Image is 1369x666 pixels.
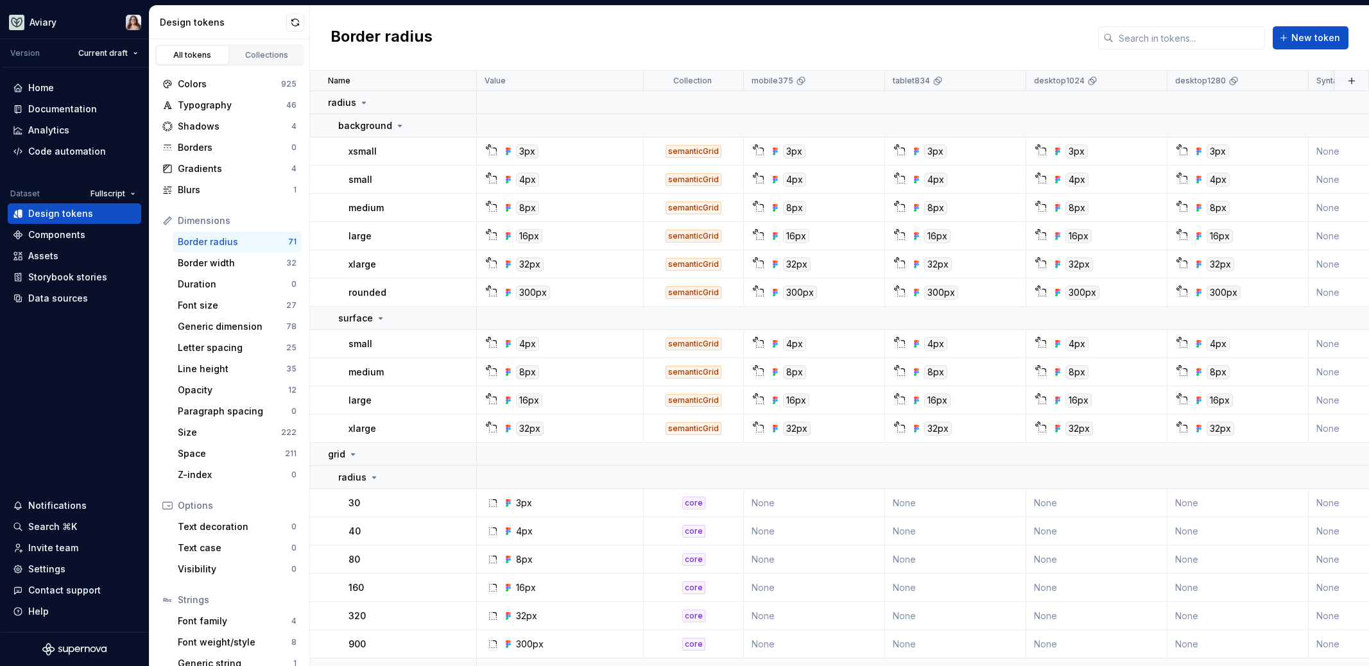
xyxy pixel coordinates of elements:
[178,78,281,90] div: Colors
[291,637,297,647] div: 8
[28,103,97,115] div: Documentation
[28,81,54,94] div: Home
[673,76,712,86] p: Collection
[178,563,291,576] div: Visibility
[291,564,297,574] div: 0
[291,522,297,532] div: 0
[783,201,806,215] div: 8px
[160,16,286,29] div: Design tokens
[173,422,302,443] a: Size222
[173,517,302,537] a: Text decoration0
[178,299,286,312] div: Font size
[516,422,544,436] div: 32px
[178,162,291,175] div: Gradients
[349,553,360,566] p: 80
[666,258,721,271] div: semanticGrid
[285,448,297,459] div: 211
[28,584,101,597] div: Contact support
[1207,337,1230,351] div: 4px
[160,50,225,60] div: All tokens
[516,553,533,566] div: 8px
[1207,286,1241,300] div: 300px
[682,638,705,651] div: core
[178,363,286,375] div: Line height
[349,581,364,594] p: 160
[885,517,1026,545] td: None
[338,119,392,132] p: background
[744,545,885,574] td: None
[516,393,542,407] div: 16px
[235,50,299,60] div: Collections
[783,257,811,271] div: 32px
[885,574,1026,602] td: None
[744,630,885,658] td: None
[10,48,40,58] div: Version
[8,246,141,266] a: Assets
[516,610,537,622] div: 32px
[1065,201,1089,215] div: 8px
[516,525,533,538] div: 4px
[331,26,433,49] h2: Border radius
[516,229,542,243] div: 16px
[291,470,297,480] div: 0
[1273,26,1348,49] button: New token
[349,610,366,622] p: 320
[328,448,345,461] p: grid
[666,173,721,186] div: semanticGrid
[1167,489,1309,517] td: None
[349,286,386,299] p: rounded
[666,201,721,214] div: semanticGrid
[8,141,141,162] a: Code automation
[893,76,930,86] p: tablet834
[30,16,56,29] div: Aviary
[516,365,539,379] div: 8px
[178,593,297,606] div: Strings
[1065,173,1089,187] div: 4px
[90,189,125,199] span: Fullscript
[286,300,297,311] div: 27
[924,144,947,158] div: 3px
[8,601,141,622] button: Help
[286,364,297,374] div: 35
[744,574,885,602] td: None
[338,312,373,325] p: surface
[516,173,539,187] div: 4px
[1026,602,1167,630] td: None
[178,468,291,481] div: Z-index
[744,517,885,545] td: None
[666,422,721,435] div: semanticGrid
[783,229,809,243] div: 16px
[516,201,539,215] div: 8px
[173,380,302,400] a: Opacity12
[173,232,302,252] a: Border radius71
[1207,393,1233,407] div: 16px
[885,489,1026,517] td: None
[349,337,372,350] p: small
[178,184,293,196] div: Blurs
[178,447,285,460] div: Space
[666,145,721,158] div: semanticGrid
[328,96,356,109] p: radius
[349,258,376,271] p: xlarge
[178,615,291,628] div: Font family
[28,292,88,305] div: Data sources
[42,643,107,656] a: Supernova Logo
[516,497,532,509] div: 3px
[178,384,288,397] div: Opacity
[9,15,24,30] img: 256e2c79-9abd-4d59-8978-03feab5a3943.png
[286,321,297,332] div: 78
[885,545,1026,574] td: None
[1167,517,1309,545] td: None
[178,320,286,333] div: Generic dimension
[1026,630,1167,658] td: None
[286,343,297,353] div: 25
[126,15,141,30] img: Brittany Hogg
[328,76,350,86] p: Name
[682,525,705,538] div: core
[924,365,947,379] div: 8px
[291,279,297,289] div: 0
[28,228,85,241] div: Components
[8,517,141,537] button: Search ⌘K
[924,393,951,407] div: 16px
[1065,393,1092,407] div: 16px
